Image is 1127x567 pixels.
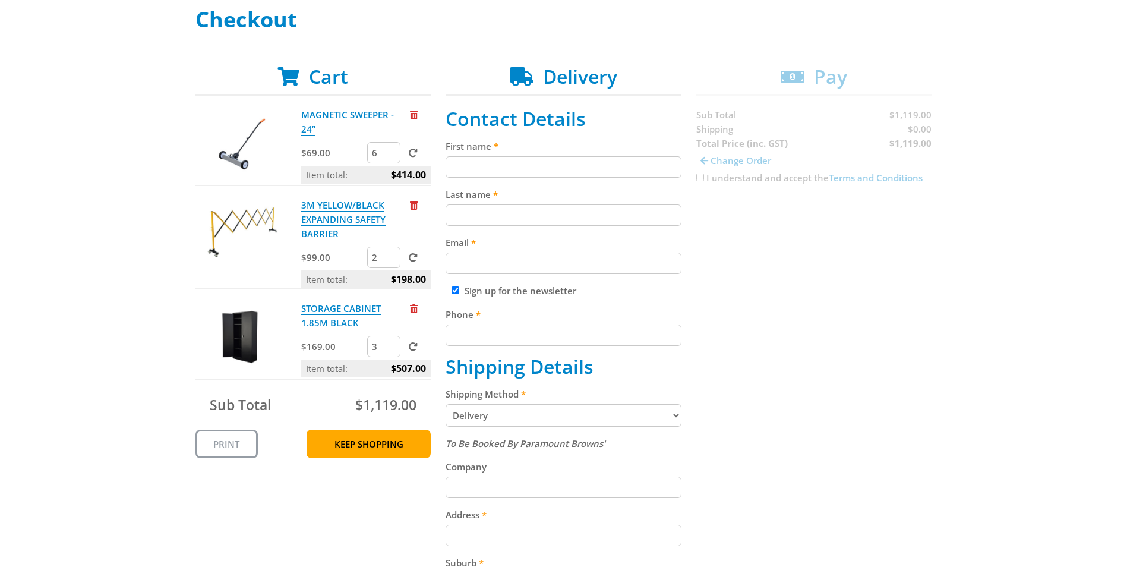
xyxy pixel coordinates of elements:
p: Item total: [301,360,431,377]
input: Please enter your last name. [446,204,681,226]
label: Company [446,459,681,474]
p: $169.00 [301,339,365,354]
a: STORAGE CABINET 1.85M BLACK [301,303,381,329]
input: Please enter your email address. [446,253,681,274]
label: Sign up for the newsletter [465,285,576,297]
p: Item total: [301,270,431,288]
span: $1,119.00 [355,395,416,414]
span: Delivery [543,64,617,89]
p: Item total: [301,166,431,184]
span: Sub Total [210,395,271,414]
input: Please enter your first name. [446,156,681,178]
a: Remove from cart [410,109,418,121]
label: Email [446,235,681,250]
h1: Checkout [195,8,932,31]
label: Address [446,508,681,522]
a: 3M YELLOW/BLACK EXPANDING SAFETY BARRIER [301,199,386,240]
a: Print [195,430,258,458]
a: Remove from cart [410,199,418,211]
select: Please select a shipping method. [446,404,681,427]
p: $99.00 [301,250,365,264]
h2: Shipping Details [446,355,681,378]
a: MAGNETIC SWEEPER - 24” [301,109,394,136]
img: STORAGE CABINET 1.85M BLACK [207,301,278,373]
label: Shipping Method [446,387,681,401]
a: Remove from cart [410,303,418,314]
label: Phone [446,307,681,322]
img: MAGNETIC SWEEPER - 24” [207,108,278,179]
label: Last name [446,187,681,201]
span: $507.00 [391,360,426,377]
span: Cart [309,64,348,89]
h2: Contact Details [446,108,681,130]
p: $69.00 [301,146,365,160]
em: To Be Booked By Paramount Browns' [446,437,605,449]
input: Please enter your address. [446,525,681,546]
a: Keep Shopping [307,430,431,458]
span: $198.00 [391,270,426,288]
input: Please enter your telephone number. [446,325,681,346]
img: 3M YELLOW/BLACK EXPANDING SAFETY BARRIER [207,198,278,269]
span: $414.00 [391,166,426,184]
label: First name [446,139,681,153]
